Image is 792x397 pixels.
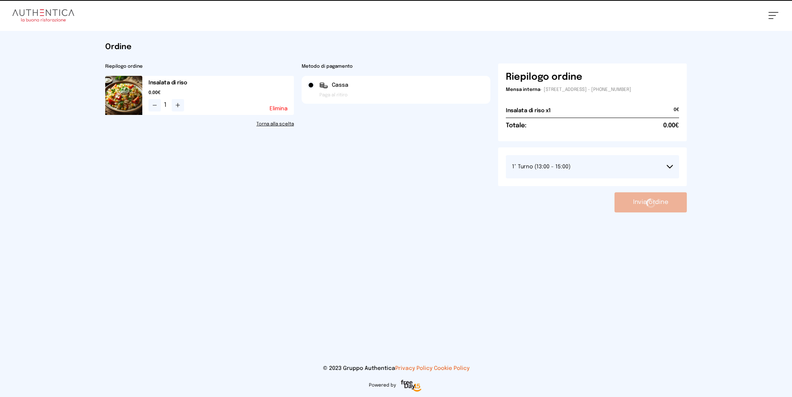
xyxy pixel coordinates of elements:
h2: Insalata di riso x1 [506,107,551,115]
p: © 2023 Gruppo Authentica [12,364,780,372]
span: 1 [164,101,169,110]
h2: Riepilogo ordine [105,63,294,70]
button: 1° Turno (13:00 - 15:00) [506,155,679,178]
p: - [STREET_ADDRESS] - [PHONE_NUMBER] [506,87,679,93]
span: 1° Turno (13:00 - 15:00) [512,164,570,169]
span: 0.00€ [663,121,679,130]
a: Cookie Policy [434,366,469,371]
span: Cassa [332,81,348,89]
span: 0.00€ [148,90,294,96]
img: logo.8f33a47.png [12,9,74,22]
a: Torna alla scelta [105,121,294,127]
img: logo-freeday.3e08031.png [399,378,423,394]
button: Elimina [270,106,288,111]
h2: Insalata di riso [148,79,294,87]
a: Privacy Policy [395,366,432,371]
span: Mensa interna [506,87,540,92]
h6: Totale: [506,121,526,130]
h2: Metodo di pagamento [302,63,490,70]
h1: Ordine [105,42,687,53]
h6: Riepilogo ordine [506,71,582,84]
span: Paga al ritiro [319,92,348,98]
span: 0€ [674,107,679,118]
img: media [105,76,142,115]
span: Powered by [369,382,396,388]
